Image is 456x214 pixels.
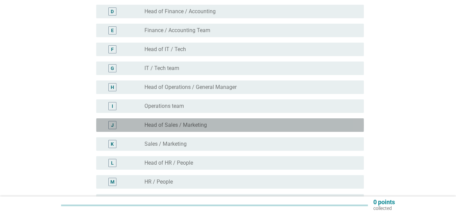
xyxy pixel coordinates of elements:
label: Head of Operations / General Manager [144,84,237,91]
p: 0 points [373,199,395,205]
label: Head of IT / Tech [144,46,186,53]
label: Head of Finance / Accounting [144,8,216,15]
label: Operations team [144,103,184,110]
div: G [111,65,114,72]
label: Sales / Marketing [144,141,187,147]
p: collected [373,205,395,211]
div: L [111,160,114,167]
label: HR / People [144,179,173,185]
label: IT / Tech team [144,65,179,72]
div: E [111,27,114,34]
label: Finance / Accounting Team [144,27,210,34]
div: D [111,8,114,15]
div: F [111,46,114,53]
div: K [111,141,114,148]
div: I [112,103,113,110]
div: J [111,122,114,129]
label: Head of HR / People [144,160,193,166]
div: M [110,179,114,186]
label: Head of Sales / Marketing [144,122,207,128]
div: H [111,84,114,91]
